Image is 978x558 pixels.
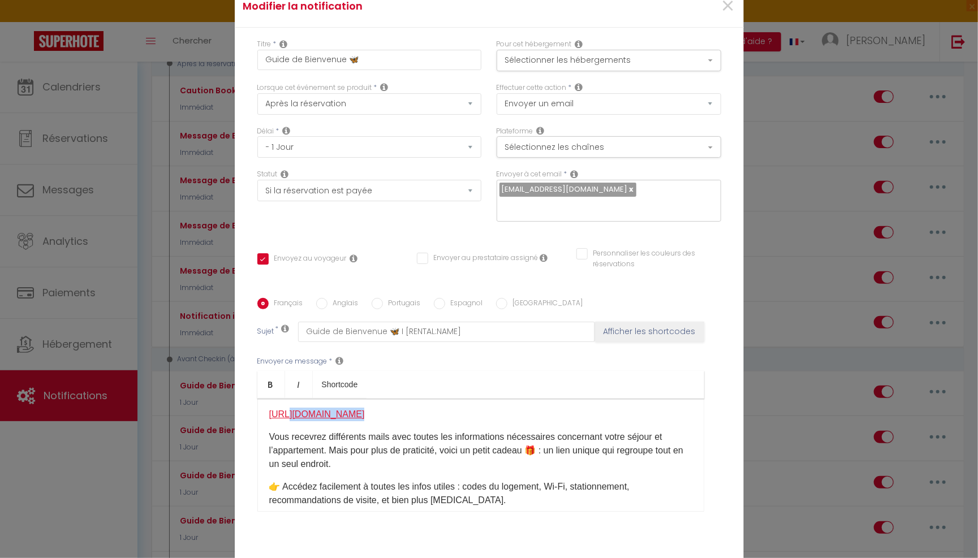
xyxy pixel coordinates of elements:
[497,83,567,93] label: Effectuer cette action
[575,40,583,49] i: This Rental
[537,126,545,135] i: Action Channel
[497,126,533,137] label: Plateforme
[571,170,579,179] i: Recipient
[502,184,628,194] span: [EMAIL_ADDRESS][DOMAIN_NAME]
[507,298,583,310] label: [GEOGRAPHIC_DATA]
[269,430,692,471] p: Vous recevrez différents mails avec toutes les informations nécessaires concernant votre séjour e...
[497,39,572,50] label: Pour cet hébergement
[497,169,562,180] label: Envoyer à cet email
[328,298,359,310] label: Anglais
[445,298,483,310] label: Espagnol
[497,50,721,71] button: Sélectionner les hébergements
[257,326,274,338] label: Sujet
[575,83,583,92] i: Action Type
[281,170,289,179] i: Booking status
[257,126,274,137] label: Délai
[269,253,347,266] label: Envoyez au voyageur
[283,126,291,135] i: Action Time
[257,169,278,180] label: Statut
[383,298,421,310] label: Portugais
[257,39,272,50] label: Titre
[540,253,548,262] i: Envoyer au prestataire si il est assigné
[257,399,704,512] div: ​
[350,254,358,263] i: Envoyer au voyageur
[257,371,285,398] a: Bold
[313,371,367,398] a: Shortcode
[282,324,290,333] i: Subject
[595,322,704,342] button: Afficher les shortcodes
[269,480,692,507] p: 👉 Accédez facilement à toutes les infos utiles : codes du logement, Wi-Fi, stationnement, recomma...
[336,356,344,365] i: Message
[257,356,328,367] label: Envoyer ce message
[269,409,365,419] a: [URL][DOMAIN_NAME]
[269,408,692,421] p: ​ ​​
[381,83,389,92] i: Event Occur
[257,83,372,93] label: Lorsque cet événement se produit
[269,298,303,310] label: Français
[497,136,721,158] button: Sélectionnez les chaînes
[285,371,313,398] a: Italic
[280,40,288,49] i: Title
